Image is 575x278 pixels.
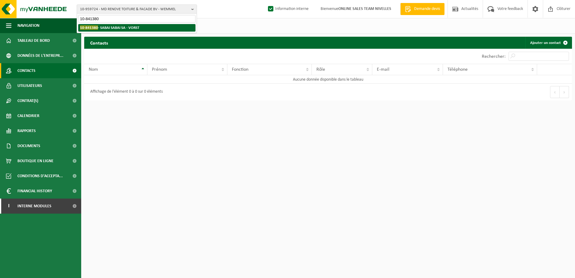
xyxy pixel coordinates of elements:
[17,93,38,108] span: Contrat(s)
[550,86,560,98] button: Previous
[80,25,139,30] strong: - SABAI SABAI SA - VORST
[6,199,11,214] span: I
[17,18,39,33] span: Navigation
[77,5,197,14] button: 10-959724 - MD RENOVE TOITURE & FACADE BV - WEMMEL
[377,67,389,72] span: E-mail
[17,48,63,63] span: Données de l'entrepr...
[17,138,40,153] span: Documents
[78,15,195,23] input: Chercher des succursales liées
[84,75,572,84] td: Aucune donnée disponible dans le tableau
[17,123,36,138] span: Rapports
[17,168,63,184] span: Conditions d'accepta...
[89,67,98,72] span: Nom
[447,67,468,72] span: Téléphone
[84,37,114,48] h2: Contacts
[152,67,167,72] span: Prénom
[17,184,52,199] span: Financial History
[232,67,248,72] span: Fonction
[80,25,98,30] span: 10-841380
[17,199,51,214] span: Interne modules
[87,87,163,97] div: Affichage de l'élément 0 à 0 sur 0 éléments
[400,3,444,15] a: Demande devis
[80,5,189,14] span: 10-959724 - MD RENOVE TOITURE & FACADE BV - WEMMEL
[338,7,391,11] strong: ONLINE SALES TEAM NIVELLES
[267,5,309,14] label: Information interne
[17,63,35,78] span: Contacts
[17,108,39,123] span: Calendrier
[17,78,42,93] span: Utilisateurs
[413,6,441,12] span: Demande devis
[316,67,325,72] span: Rôle
[560,86,569,98] button: Next
[17,33,50,48] span: Tableau de bord
[17,153,54,168] span: Boutique en ligne
[482,54,506,59] label: Rechercher:
[525,37,571,49] a: Ajouter un contact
